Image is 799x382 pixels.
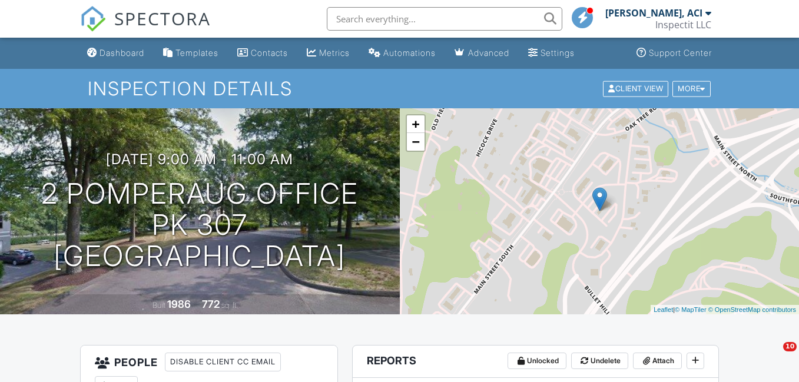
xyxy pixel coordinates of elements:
div: | [651,305,799,315]
a: SPECTORA [80,16,211,41]
div: Client View [603,81,668,97]
a: Automations (Basic) [364,42,440,64]
a: Templates [158,42,223,64]
div: Dashboard [100,48,144,58]
div: Disable Client CC Email [165,353,281,371]
a: Contacts [233,42,293,64]
img: The Best Home Inspection Software - Spectora [80,6,106,32]
div: Inspectit LLC [655,19,711,31]
div: Advanced [468,48,509,58]
a: Dashboard [82,42,149,64]
h3: [DATE] 9:00 am - 11:00 am [106,151,293,167]
a: Leaflet [654,306,673,313]
div: Automations [383,48,436,58]
div: Settings [541,48,575,58]
div: Contacts [251,48,288,58]
div: Templates [175,48,218,58]
a: Advanced [450,42,514,64]
div: [PERSON_NAME], ACI [605,7,702,19]
a: Client View [602,84,671,92]
a: Zoom out [407,133,425,151]
div: 772 [202,298,220,310]
a: © MapTiler [675,306,707,313]
h1: Inspection Details [88,78,712,99]
span: Built [152,301,165,310]
div: 1986 [167,298,191,310]
a: Zoom in [407,115,425,133]
a: © OpenStreetMap contributors [708,306,796,313]
iframe: Intercom live chat [759,342,787,370]
a: Support Center [632,42,717,64]
a: Settings [523,42,579,64]
input: Search everything... [327,7,562,31]
h1: 2 Pomperaug Office Pk 307 [GEOGRAPHIC_DATA] [19,178,381,271]
div: Metrics [319,48,350,58]
div: Support Center [649,48,712,58]
span: sq. ft. [221,301,238,310]
span: 10 [783,342,797,351]
div: More [672,81,711,97]
a: Metrics [302,42,354,64]
span: SPECTORA [114,6,211,31]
